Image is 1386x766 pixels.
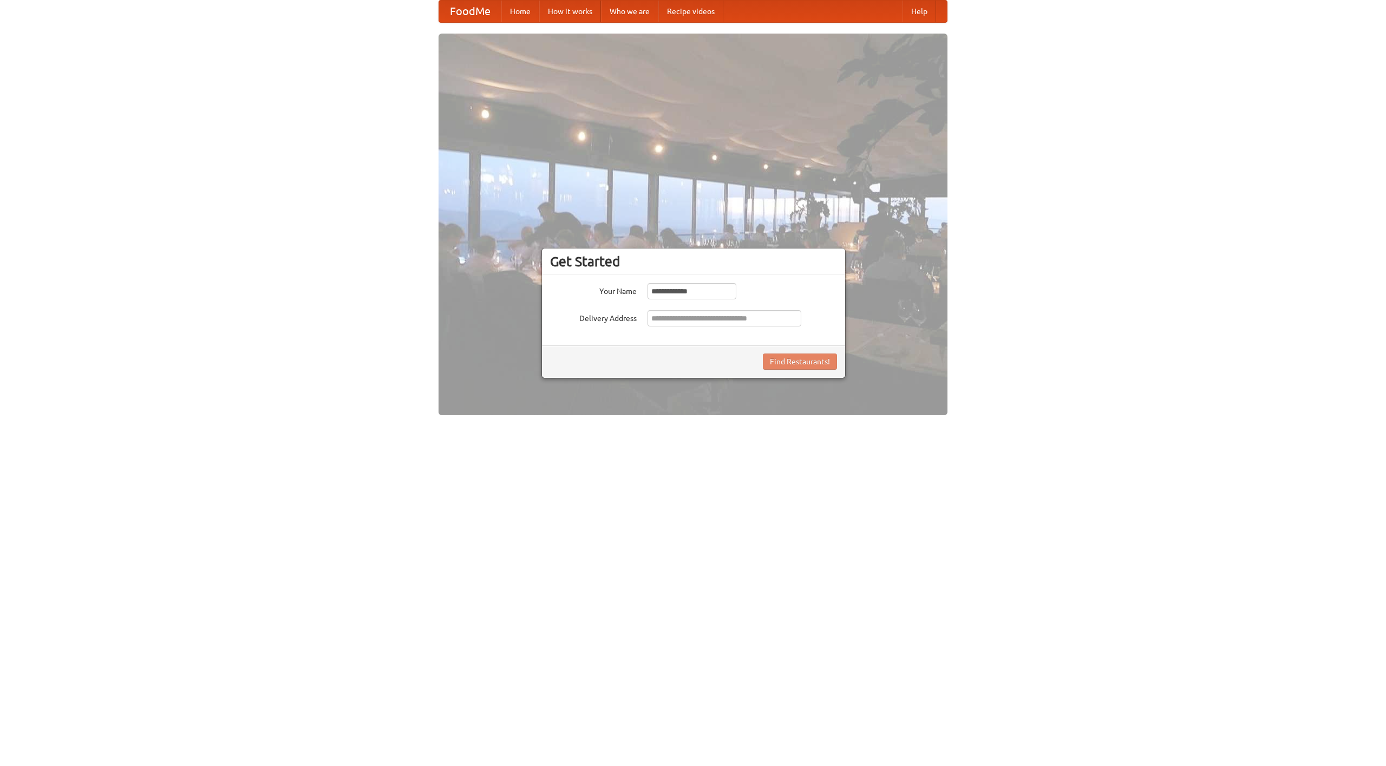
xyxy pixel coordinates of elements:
a: Who we are [601,1,658,22]
h3: Get Started [550,253,837,270]
label: Delivery Address [550,310,637,324]
a: How it works [539,1,601,22]
a: Help [903,1,936,22]
label: Your Name [550,283,637,297]
button: Find Restaurants! [763,353,837,370]
a: Recipe videos [658,1,723,22]
a: FoodMe [439,1,501,22]
a: Home [501,1,539,22]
